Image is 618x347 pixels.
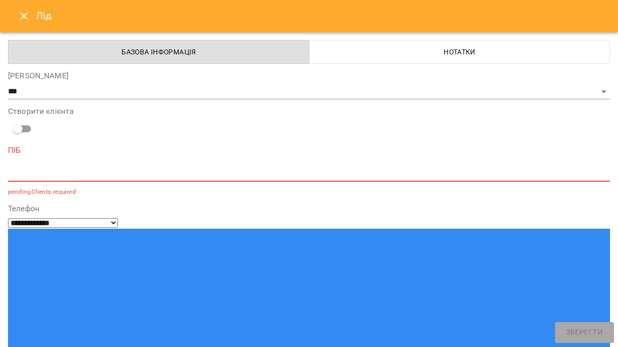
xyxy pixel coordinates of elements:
[309,40,610,64] button: Нотатки
[36,8,606,23] h6: Лід
[8,205,610,213] label: Телефон
[8,40,309,64] button: Базова інформація
[8,107,610,115] label: Створити клієнта
[315,46,604,58] span: Нотатки
[12,4,36,28] button: Close
[14,46,303,58] span: Базова інформація
[8,72,610,80] label: [PERSON_NAME]
[8,187,610,197] p: pendingClients.required
[8,146,610,154] label: ПІБ
[8,218,118,228] select: Phone number country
